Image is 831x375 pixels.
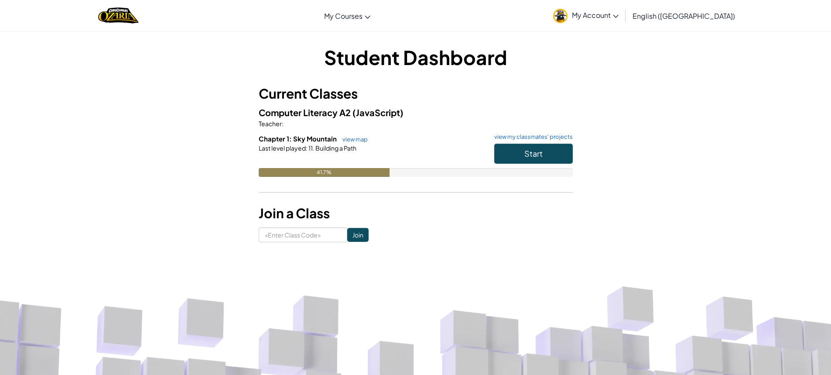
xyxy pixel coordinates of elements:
span: Building a Path [315,144,356,152]
a: My Account [549,2,623,29]
span: Chapter 1: Sky Mountain [259,134,338,143]
input: <Enter Class Code> [259,227,347,242]
span: : [282,120,284,127]
img: Home [98,7,139,24]
span: My Account [572,10,619,20]
span: Teacher [259,120,282,127]
a: Ozaria by CodeCombat logo [98,7,139,24]
span: English ([GEOGRAPHIC_DATA]) [633,11,735,21]
h1: Student Dashboard [259,44,573,71]
a: English ([GEOGRAPHIC_DATA]) [628,4,739,28]
img: avatar [553,9,568,23]
button: Start [494,144,573,164]
span: Last level played [259,144,306,152]
h3: Join a Class [259,203,573,223]
span: 11. [308,144,315,152]
span: : [306,144,308,152]
a: My Courses [320,4,375,28]
span: Start [524,148,543,158]
h3: Current Classes [259,84,573,103]
a: view my classmates' projects [490,134,573,140]
span: Computer Literacy A2 [259,107,352,118]
span: My Courses [324,11,362,21]
span: (JavaScript) [352,107,404,118]
input: Join [347,228,369,242]
div: 41.7% [259,168,390,177]
a: view map [338,136,368,143]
